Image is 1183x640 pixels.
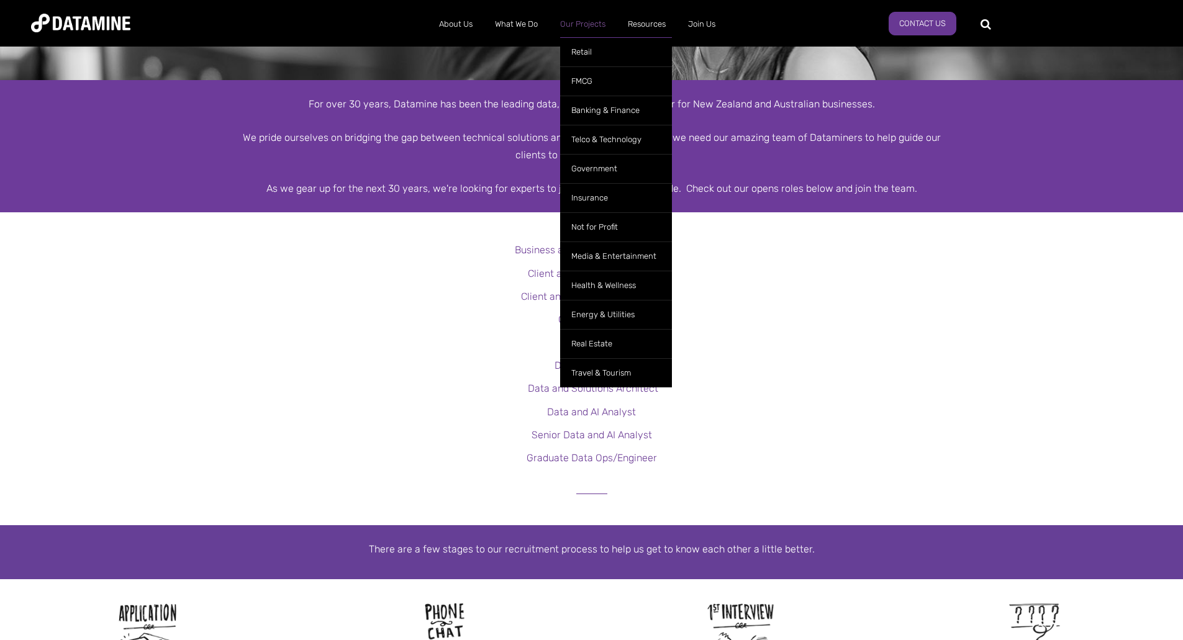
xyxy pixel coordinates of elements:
a: Travel & Tourism [560,358,672,387]
a: Our Projects [549,8,617,40]
a: Graduate Data Ops/Engineer [527,452,657,464]
a: What We Do [484,8,549,40]
a: Health & Wellness [560,271,672,300]
a: Banking & Finance [560,96,672,125]
a: Contact Us [889,12,956,35]
a: Data and AI Analyst [547,406,636,418]
div: For over 30 years, Datamine has been the leading data, analystics and AI partner for New Zealand ... [238,96,946,112]
a: Senior Data and AI Analyst [532,429,652,441]
a: Resources [617,8,677,40]
a: Not for Profit [560,212,672,241]
a: Delivery Enabler [555,359,629,371]
a: Office Manager [558,313,625,325]
div: As we gear up for the next 30 years, we're looking for experts to join us in our growth mode. Che... [238,180,946,197]
a: Join Us [677,8,727,40]
a: Client and Delivery Manager [528,268,655,279]
a: Data and Solutions Architect [528,382,658,394]
a: Media & Entertainment [560,241,672,271]
a: Government [560,154,672,183]
div: We pride ourselves on bridging the gap between technical solutions and business strategy and we n... [238,129,946,163]
a: Business and Strategy Consultant [515,244,668,256]
a: About Us [428,8,484,40]
p: There are a few stages to our recruitment process to help us get to know each other a little better. [238,541,946,557]
a: Client and Delivery Coordinator [521,291,663,302]
a: Real Estate [560,329,672,358]
a: Retail [560,37,672,66]
a: FMCG [560,66,672,96]
img: Datamine [31,14,130,32]
a: Insurance [560,183,672,212]
a: Telco & Technology [560,125,672,154]
a: Energy & Utilities [560,300,672,329]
